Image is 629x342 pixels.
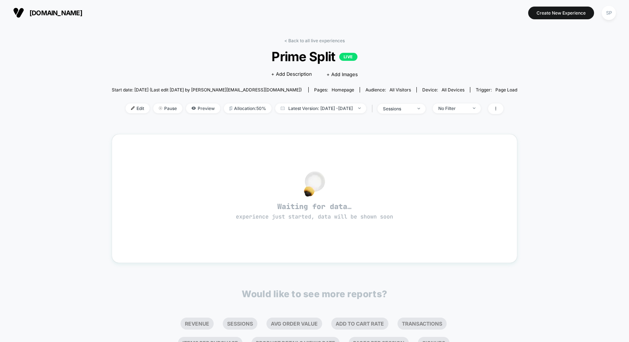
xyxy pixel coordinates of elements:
li: Revenue [181,318,214,330]
span: + Add Description [271,71,312,78]
li: Add To Cart Rate [331,318,388,330]
img: end [473,107,475,109]
span: All Visitors [389,87,411,93]
span: homepage [332,87,354,93]
span: all devices [442,87,464,93]
span: Edit [126,103,150,113]
img: no_data [304,171,325,197]
span: Allocation: 50% [224,103,272,113]
span: Pause [153,103,182,113]
button: Create New Experience [528,7,594,19]
li: Transactions [397,318,447,330]
button: SP [600,5,618,20]
img: end [418,108,420,109]
span: + Add Images [327,71,358,77]
span: | [370,103,377,114]
img: end [159,106,162,110]
span: Preview [186,103,220,113]
div: Trigger: [476,87,517,93]
span: Prime Split [132,49,497,64]
span: experience just started, data will be shown soon [236,213,393,220]
li: Avg Order Value [266,318,322,330]
p: LIVE [339,53,357,61]
img: calendar [281,106,285,110]
span: Start date: [DATE] (Last edit [DATE] by [PERSON_NAME][EMAIL_ADDRESS][DOMAIN_NAME]) [112,87,302,93]
div: SP [602,6,616,20]
span: Latest Version: [DATE] - [DATE] [275,103,366,113]
div: Pages: [314,87,354,93]
span: Page Load [495,87,517,93]
p: Would like to see more reports? [242,288,387,299]
span: Waiting for data… [125,202,504,221]
button: [DOMAIN_NAME] [11,7,84,19]
span: Device: [416,87,470,93]
div: No Filter [438,106,467,111]
span: [DOMAIN_NAME] [29,9,82,17]
img: Visually logo [13,7,24,18]
img: rebalance [229,106,232,110]
img: end [358,107,361,109]
div: sessions [383,106,412,111]
li: Sessions [223,318,257,330]
img: edit [131,106,135,110]
a: < Back to all live experiences [284,38,345,43]
div: Audience: [365,87,411,93]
